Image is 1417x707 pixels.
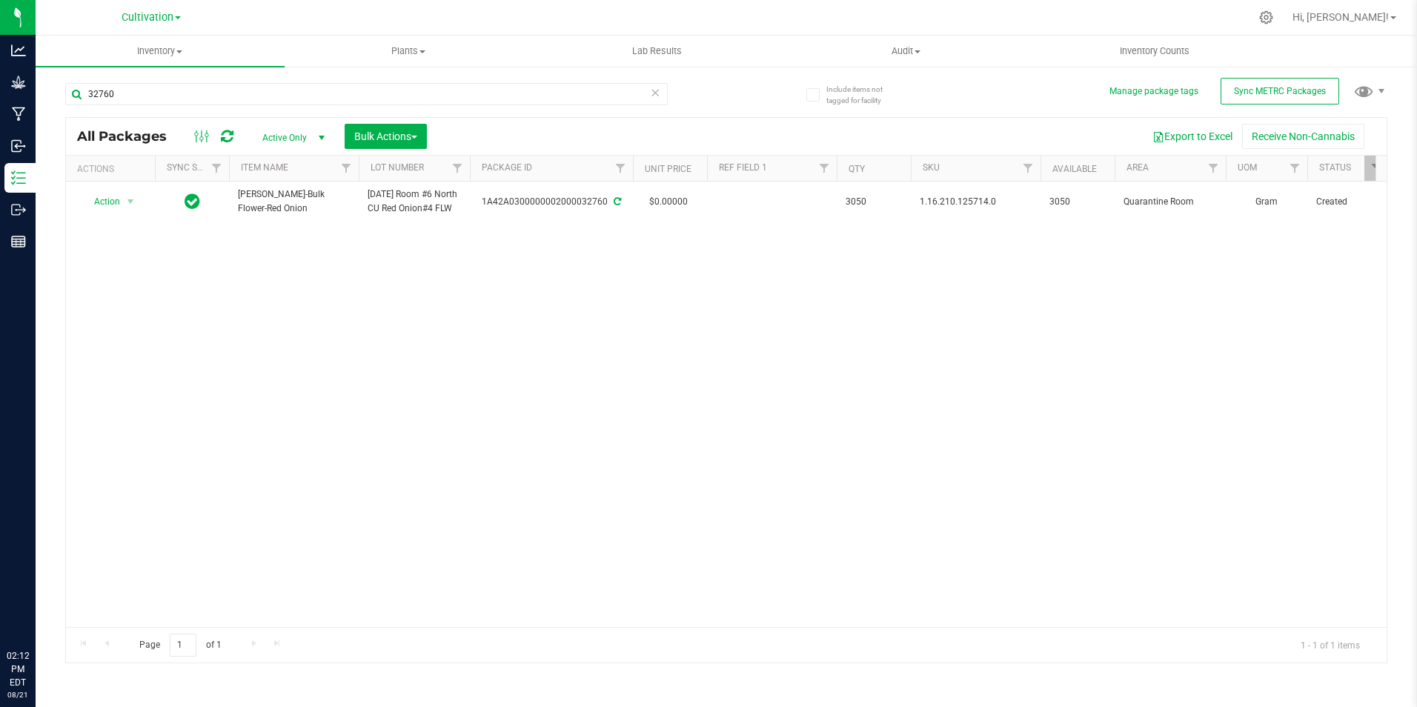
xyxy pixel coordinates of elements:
[368,187,461,216] span: [DATE] Room #6 North CU Red Onion#4 FLW
[1316,195,1380,209] span: Created
[185,191,200,212] span: In Sync
[1016,156,1041,181] a: Filter
[651,83,661,102] span: Clear
[783,44,1030,58] span: Audit
[285,36,534,67] a: Plants
[11,139,26,153] inline-svg: Inbound
[533,36,782,67] a: Lab Results
[241,162,288,173] a: Item Name
[1238,162,1257,173] a: UOM
[719,162,767,173] a: Ref Field 1
[920,195,1032,209] span: 1.16.210.125714.0
[371,162,424,173] a: Lot Number
[1289,634,1372,656] span: 1 - 1 of 1 items
[65,83,668,105] input: Search Package ID, Item Name, SKU, Lot or Part Number...
[846,195,902,209] span: 3050
[285,44,533,58] span: Plants
[11,234,26,249] inline-svg: Reports
[354,130,417,142] span: Bulk Actions
[1242,124,1364,149] button: Receive Non-Cannabis
[1201,156,1226,181] a: Filter
[1292,11,1389,23] span: Hi, [PERSON_NAME]!
[36,44,285,58] span: Inventory
[1235,195,1298,209] span: Gram
[1257,10,1275,24] div: Manage settings
[1221,78,1339,104] button: Sync METRC Packages
[1124,195,1217,209] span: Quarantine Room
[812,156,837,181] a: Filter
[1049,195,1106,209] span: 3050
[923,162,940,173] a: SKU
[167,162,224,173] a: Sync Status
[345,124,427,149] button: Bulk Actions
[645,164,691,174] a: Unit Price
[77,128,182,145] span: All Packages
[1143,124,1242,149] button: Export to Excel
[1030,36,1279,67] a: Inventory Counts
[127,634,233,657] span: Page of 1
[334,156,359,181] a: Filter
[608,156,633,181] a: Filter
[782,36,1031,67] a: Audit
[15,588,59,633] iframe: Resource center
[611,196,621,207] span: Sync from Compliance System
[1100,44,1209,58] span: Inventory Counts
[11,43,26,58] inline-svg: Analytics
[7,689,29,700] p: 08/21
[36,36,285,67] a: Inventory
[1052,164,1097,174] a: Available
[612,44,702,58] span: Lab Results
[445,156,470,181] a: Filter
[7,649,29,689] p: 02:12 PM EDT
[81,191,121,212] span: Action
[642,191,695,213] span: $0.00000
[1109,85,1198,98] button: Manage package tags
[11,202,26,217] inline-svg: Outbound
[238,187,350,216] span: [PERSON_NAME]-Bulk Flower-Red Onion
[482,162,532,173] a: Package ID
[11,170,26,185] inline-svg: Inventory
[11,75,26,90] inline-svg: Grow
[205,156,229,181] a: Filter
[77,164,149,174] div: Actions
[122,191,140,212] span: select
[826,84,900,106] span: Include items not tagged for facility
[170,634,196,657] input: 1
[849,164,865,174] a: Qty
[1234,86,1326,96] span: Sync METRC Packages
[1283,156,1307,181] a: Filter
[122,11,173,24] span: Cultivation
[1319,162,1351,173] a: Status
[1126,162,1149,173] a: Area
[468,195,635,209] div: 1A42A0300000002000032760
[1364,156,1389,181] a: Filter
[11,107,26,122] inline-svg: Manufacturing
